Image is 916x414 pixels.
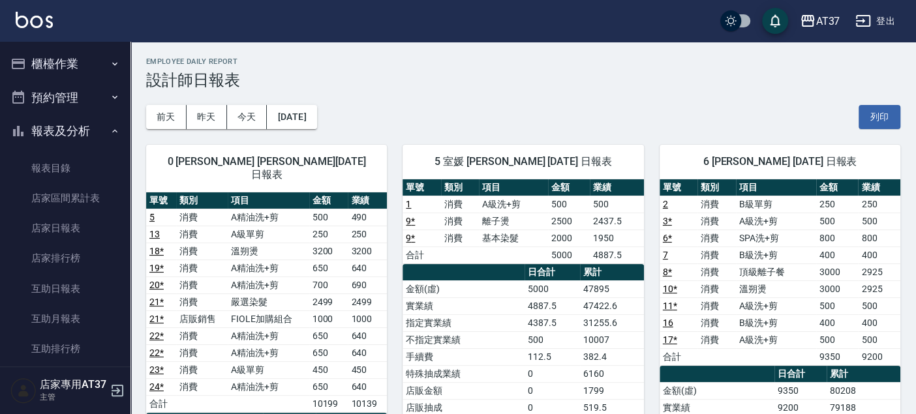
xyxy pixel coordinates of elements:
td: 消費 [176,293,228,310]
td: 500 [816,213,859,229]
td: 2500 [548,213,590,229]
td: 500 [590,196,644,213]
td: 1950 [590,229,644,246]
td: A精油洗+剪 [228,378,309,395]
td: 112.5 [525,348,580,365]
a: 互助月報表 [5,304,125,334]
th: 業績 [858,179,900,196]
button: 昨天 [187,105,227,129]
td: 消費 [697,246,736,263]
td: 6160 [580,365,644,382]
th: 單號 [146,192,176,209]
th: 日合計 [774,366,827,383]
th: 業績 [590,179,644,196]
td: A精油洗+剪 [228,327,309,344]
td: 500 [858,213,900,229]
td: 消費 [176,226,228,243]
td: 2000 [548,229,590,246]
td: A級單剪 [228,361,309,378]
a: 7 [663,250,668,260]
td: 640 [348,378,387,395]
td: 合計 [660,348,698,365]
th: 累計 [580,264,644,281]
td: B級洗+剪 [736,246,816,263]
th: 累計 [827,366,900,383]
button: AT37 [795,8,845,35]
td: 消費 [176,209,228,226]
td: 250 [348,226,387,243]
td: 消費 [441,196,479,213]
td: 店販銷售 [176,310,228,327]
a: 店家日報表 [5,213,125,243]
td: 消費 [697,196,736,213]
a: 互助排行榜 [5,334,125,364]
span: 0 [PERSON_NAME] [PERSON_NAME][DATE] 日報表 [162,155,371,181]
td: 合計 [146,395,176,412]
td: 400 [816,314,859,331]
td: 80208 [827,382,900,399]
td: 450 [309,361,348,378]
td: 消費 [176,344,228,361]
td: 消費 [441,213,479,229]
td: 31255.6 [580,314,644,331]
td: 3200 [309,243,348,259]
td: 溫朔燙 [228,243,309,259]
td: 消費 [176,327,228,344]
td: SPA洗+剪 [736,229,816,246]
td: 382.4 [580,348,644,365]
td: 金額(虛) [660,382,774,399]
a: 互助點數明細 [5,364,125,394]
td: B級單剪 [736,196,816,213]
img: Logo [16,12,53,28]
td: 消費 [176,243,228,259]
td: A精油洗+剪 [228,259,309,276]
td: 490 [348,209,387,226]
td: 消費 [176,378,228,395]
td: 頂級離子餐 [736,263,816,280]
td: 4887.5 [590,246,644,263]
th: 日合計 [525,264,580,281]
td: 500 [525,331,580,348]
button: 預約管理 [5,81,125,115]
td: 4387.5 [525,314,580,331]
td: 450 [348,361,387,378]
td: 消費 [441,229,479,246]
td: 消費 [176,361,228,378]
th: 單號 [660,179,698,196]
td: 640 [348,327,387,344]
td: 消費 [697,331,736,348]
button: [DATE] [267,105,316,129]
td: 店販金額 [403,382,524,399]
td: A級單剪 [228,226,309,243]
td: FIOLE加購組合 [228,310,309,327]
th: 項目 [228,192,309,209]
a: 報表目錄 [5,153,125,183]
th: 項目 [736,179,816,196]
td: 2437.5 [590,213,644,229]
td: 700 [309,276,348,293]
td: 650 [309,344,348,361]
a: 1 [406,199,411,209]
a: 店家排行榜 [5,243,125,273]
td: 消費 [697,297,736,314]
td: 500 [816,297,859,314]
td: 9200 [858,348,900,365]
td: 2499 [348,293,387,310]
span: 6 [PERSON_NAME] [DATE] 日報表 [675,155,885,168]
td: 金額(虛) [403,280,524,297]
td: 1000 [348,310,387,327]
td: 合計 [403,246,440,263]
td: 500 [309,209,348,226]
td: 消費 [176,259,228,276]
td: 2499 [309,293,348,310]
td: 500 [858,297,900,314]
a: 16 [663,318,673,328]
td: 400 [858,246,900,263]
th: 類別 [697,179,736,196]
td: 9350 [774,382,827,399]
td: 500 [548,196,590,213]
td: 650 [309,327,348,344]
td: 5000 [548,246,590,263]
td: 消費 [697,280,736,297]
td: 5000 [525,280,580,297]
